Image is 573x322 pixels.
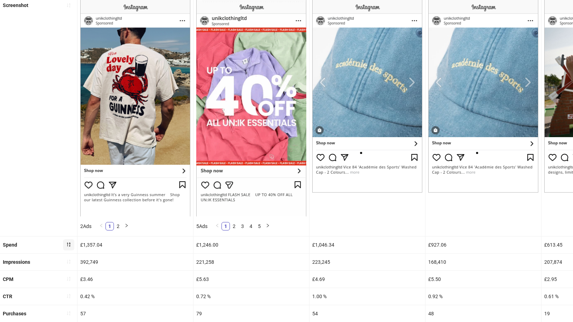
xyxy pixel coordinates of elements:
a: 1 [106,222,114,230]
span: right [266,223,270,228]
b: Purchases [3,311,26,316]
li: Next Page [264,222,272,230]
div: 1.00 % [309,288,425,305]
div: 168,410 [425,254,541,270]
li: Previous Page [97,222,105,230]
div: 223,245 [309,254,425,270]
div: 79 [193,305,309,322]
li: 1 [221,222,230,230]
span: 2 Ads [80,223,91,229]
button: right [264,222,272,230]
div: 57 [77,305,193,322]
span: 5 Ads [196,223,207,229]
button: left [213,222,221,230]
div: 54 [309,305,425,322]
div: 0.92 % [425,288,541,305]
div: 0.42 % [77,288,193,305]
span: sort-ascending [66,276,71,281]
div: 48 [425,305,541,322]
div: £3.46 [77,271,193,288]
a: 2 [114,222,122,230]
div: 392,749 [77,254,193,270]
li: Previous Page [213,222,221,230]
button: left [97,222,105,230]
a: 2 [230,222,238,230]
div: £4.69 [309,271,425,288]
span: sort-ascending [66,259,71,264]
div: £5.50 [425,271,541,288]
li: 1 [105,222,114,230]
div: £5.63 [193,271,309,288]
span: sort-ascending [66,294,71,298]
div: 221,258 [193,254,309,270]
div: 0.72 % [193,288,309,305]
span: right [124,223,129,228]
span: sort-descending [66,242,71,247]
span: left [215,223,219,228]
b: CTR [3,294,12,299]
a: 1 [222,222,230,230]
b: Screenshot [3,2,28,8]
b: Spend [3,242,17,248]
div: £1,246.00 [193,236,309,253]
span: sort-ascending [66,3,71,8]
button: right [122,222,131,230]
b: CPM [3,276,13,282]
li: 3 [238,222,247,230]
b: Impressions [3,259,30,265]
a: 3 [239,222,246,230]
li: Next Page [122,222,131,230]
span: left [99,223,103,228]
div: £1,357.04 [77,236,193,253]
span: sort-ascending [66,311,71,316]
div: £1,046.34 [309,236,425,253]
div: £927.06 [425,236,541,253]
a: 4 [247,222,255,230]
a: 5 [255,222,263,230]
